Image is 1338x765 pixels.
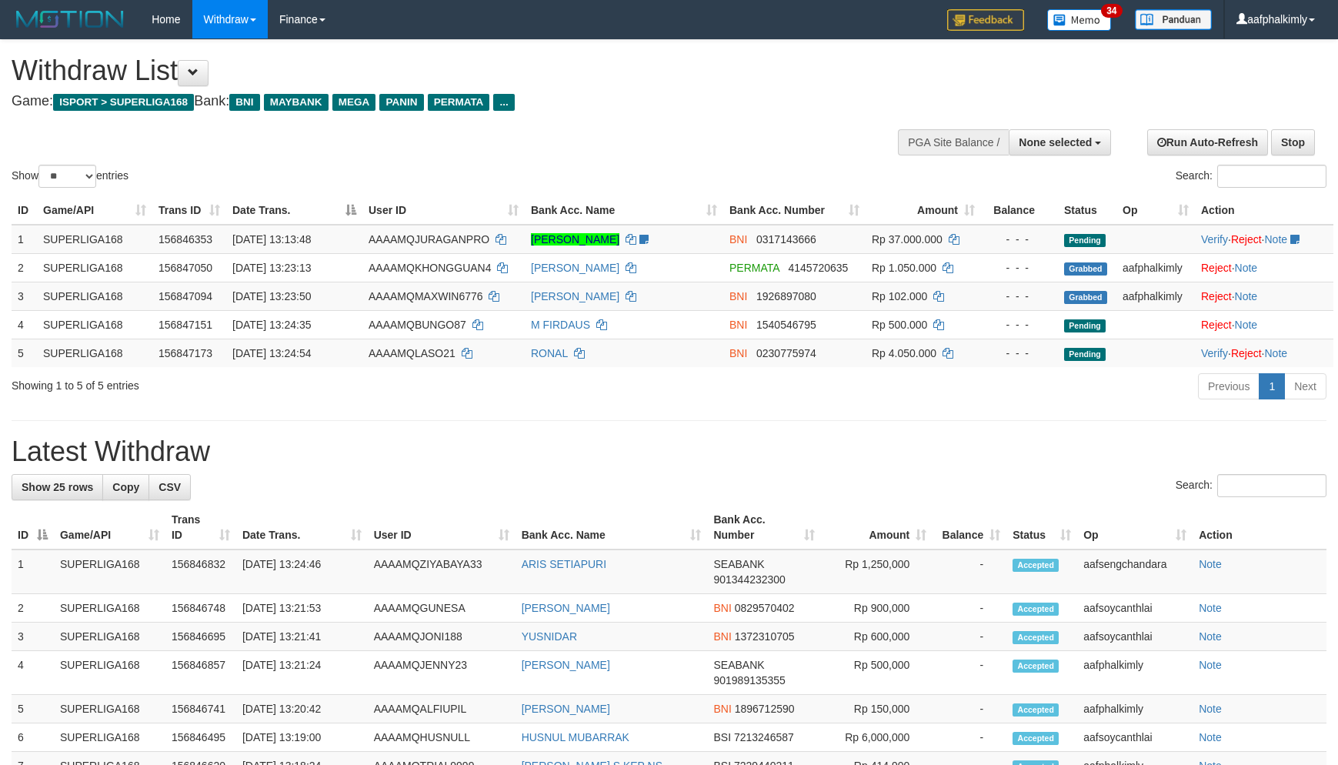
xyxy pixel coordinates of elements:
[1193,506,1326,550] th: Action
[1198,373,1260,399] a: Previous
[1235,290,1258,302] a: Note
[1201,233,1228,246] a: Verify
[12,282,37,310] td: 3
[12,651,54,695] td: 4
[165,550,236,594] td: 156846832
[232,233,311,246] span: [DATE] 13:13:48
[12,695,54,723] td: 5
[54,550,165,594] td: SUPERLIGA168
[37,282,152,310] td: SUPERLIGA168
[368,723,516,752] td: AAAAMQHUSNULL
[148,474,191,500] a: CSV
[531,233,619,246] a: [PERSON_NAME]
[1217,474,1326,497] input: Search:
[12,550,54,594] td: 1
[872,233,943,246] span: Rp 37.000.000
[1064,348,1106,361] span: Pending
[713,630,731,643] span: BNI
[236,594,368,623] td: [DATE] 13:21:53
[37,310,152,339] td: SUPERLIGA168
[1064,234,1106,247] span: Pending
[236,695,368,723] td: [DATE] 13:20:42
[1195,310,1333,339] td: ·
[713,731,731,743] span: BSI
[821,695,933,723] td: Rp 150,000
[522,602,610,614] a: [PERSON_NAME]
[1176,474,1326,497] label: Search:
[152,196,226,225] th: Trans ID: activate to sort column ascending
[1077,594,1193,623] td: aafsoycanthlai
[368,594,516,623] td: AAAAMQGUNESA
[232,319,311,331] span: [DATE] 13:24:35
[1199,558,1222,570] a: Note
[236,651,368,695] td: [DATE] 13:21:24
[236,723,368,752] td: [DATE] 13:19:00
[368,506,516,550] th: User ID: activate to sort column ascending
[226,196,362,225] th: Date Trans.: activate to sort column descending
[947,9,1024,31] img: Feedback.jpg
[369,319,466,331] span: AAAAMQBUNGO87
[1009,129,1111,155] button: None selected
[987,317,1052,332] div: - - -
[379,94,423,111] span: PANIN
[493,94,514,111] span: ...
[734,731,794,743] span: Copy 7213246587 to clipboard
[1217,165,1326,188] input: Search:
[362,196,525,225] th: User ID: activate to sort column ascending
[872,262,936,274] span: Rp 1.050.000
[12,225,37,254] td: 1
[522,558,606,570] a: ARIS SETIAPURI
[1199,659,1222,671] a: Note
[12,372,546,393] div: Showing 1 to 5 of 5 entries
[368,651,516,695] td: AAAAMQJENNY23
[54,723,165,752] td: SUPERLIGA168
[165,651,236,695] td: 156846857
[1077,651,1193,695] td: aafphalkimly
[531,347,568,359] a: RONAL
[369,233,489,246] span: AAAAMQJURAGANPRO
[12,723,54,752] td: 6
[866,196,981,225] th: Amount: activate to sort column ascending
[1264,347,1287,359] a: Note
[12,506,54,550] th: ID: activate to sort column descending
[1259,373,1285,399] a: 1
[1201,290,1232,302] a: Reject
[1064,291,1107,304] span: Grabbed
[1195,196,1333,225] th: Action
[158,233,212,246] span: 156846353
[12,310,37,339] td: 4
[1019,136,1092,149] span: None selected
[1116,253,1195,282] td: aafphalkimly
[54,651,165,695] td: SUPERLIGA168
[522,703,610,715] a: [PERSON_NAME]
[12,8,128,31] img: MOTION_logo.png
[369,347,455,359] span: AAAAMQLASO21
[1077,695,1193,723] td: aafphalkimly
[1195,282,1333,310] td: ·
[713,674,785,686] span: Copy 901989135355 to clipboard
[729,319,747,331] span: BNI
[987,289,1052,304] div: - - -
[821,723,933,752] td: Rp 6,000,000
[713,558,764,570] span: SEABANK
[1116,196,1195,225] th: Op: activate to sort column ascending
[22,481,93,493] span: Show 25 rows
[729,347,747,359] span: BNI
[12,474,103,500] a: Show 25 rows
[1116,282,1195,310] td: aafphalkimly
[821,506,933,550] th: Amount: activate to sort column ascending
[12,94,876,109] h4: Game: Bank:
[821,651,933,695] td: Rp 500,000
[525,196,723,225] th: Bank Acc. Name: activate to sort column ascending
[933,594,1006,623] td: -
[723,196,866,225] th: Bank Acc. Number: activate to sort column ascending
[1077,623,1193,651] td: aafsoycanthlai
[735,630,795,643] span: Copy 1372310705 to clipboard
[1235,262,1258,274] a: Note
[1077,506,1193,550] th: Op: activate to sort column ascending
[12,165,128,188] label: Show entries
[102,474,149,500] a: Copy
[1013,559,1059,572] span: Accepted
[756,233,816,246] span: Copy 0317143666 to clipboard
[522,731,629,743] a: HUSNUL MUBARRAK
